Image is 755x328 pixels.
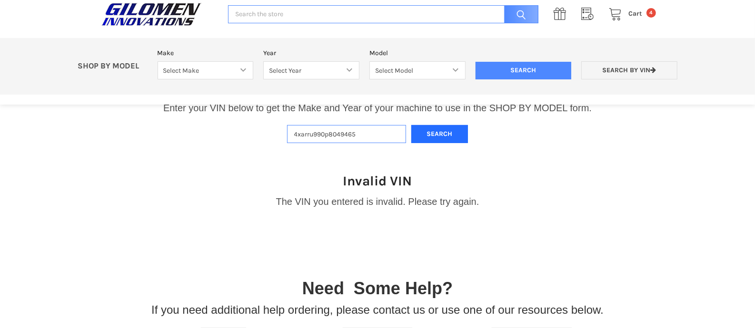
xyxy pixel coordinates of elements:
[151,301,604,318] p: If you need additional help ordering, please contact us or use one of our resources below.
[73,61,153,71] p: SHOP BY MODEL
[628,10,642,18] span: Cart
[581,61,677,80] a: Search by VIN
[411,125,468,144] button: Search
[646,8,656,18] span: 4
[163,101,592,115] p: Enter your VIN below to get the Make and Year of your machine to use in the SHOP BY MODEL form.
[476,62,572,80] input: Search
[263,48,359,58] label: Year
[287,125,406,144] input: Enter VIN of your machine
[369,48,466,58] label: Model
[604,8,656,20] a: Cart 4
[99,2,218,26] a: GILOMEN INNOVATIONS
[302,276,453,301] p: Need Some Help?
[276,194,479,209] p: The VIN you entered is invalid. Please try again.
[343,173,412,189] h1: Invalid VIN
[99,2,204,26] img: GILOMEN INNOVATIONS
[499,5,538,24] input: Search
[158,48,254,58] label: Make
[228,5,538,24] input: Search the store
